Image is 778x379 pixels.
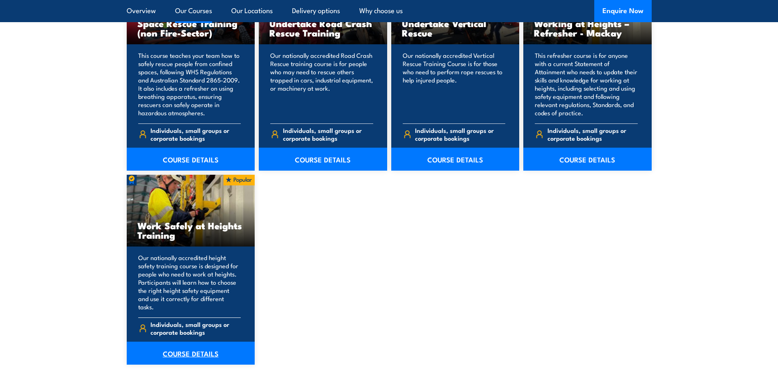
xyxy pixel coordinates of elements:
span: Individuals, small groups or corporate bookings [151,320,241,336]
h3: Undertake Confined Space Rescue Training (non Fire-Sector) [137,9,244,37]
p: This refresher course is for anyone with a current Statement of Attainment who needs to update th... [535,51,638,117]
a: COURSE DETAILS [523,148,652,171]
h3: Undertake Vertical Rescue [402,18,509,37]
p: Our nationally accredited height safety training course is designed for people who need to work a... [138,253,241,311]
a: COURSE DETAILS [391,148,520,171]
p: Our nationally accredited Road Crash Rescue training course is for people who may need to rescue ... [270,51,373,117]
a: COURSE DETAILS [259,148,387,171]
h3: Work Safely at Heights Training [137,221,244,240]
p: Our nationally accredited Vertical Rescue Training Course is for those who need to perform rope r... [403,51,506,117]
span: Individuals, small groups or corporate bookings [283,126,373,142]
span: Individuals, small groups or corporate bookings [151,126,241,142]
a: COURSE DETAILS [127,148,255,171]
span: Individuals, small groups or corporate bookings [415,126,505,142]
h3: Working at Heights – Refresher - Mackay [534,18,641,37]
a: COURSE DETAILS [127,342,255,365]
p: This course teaches your team how to safely rescue people from confined spaces, following WHS Reg... [138,51,241,117]
span: Individuals, small groups or corporate bookings [548,126,638,142]
h3: Undertake Road Crash Rescue Training [269,18,376,37]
